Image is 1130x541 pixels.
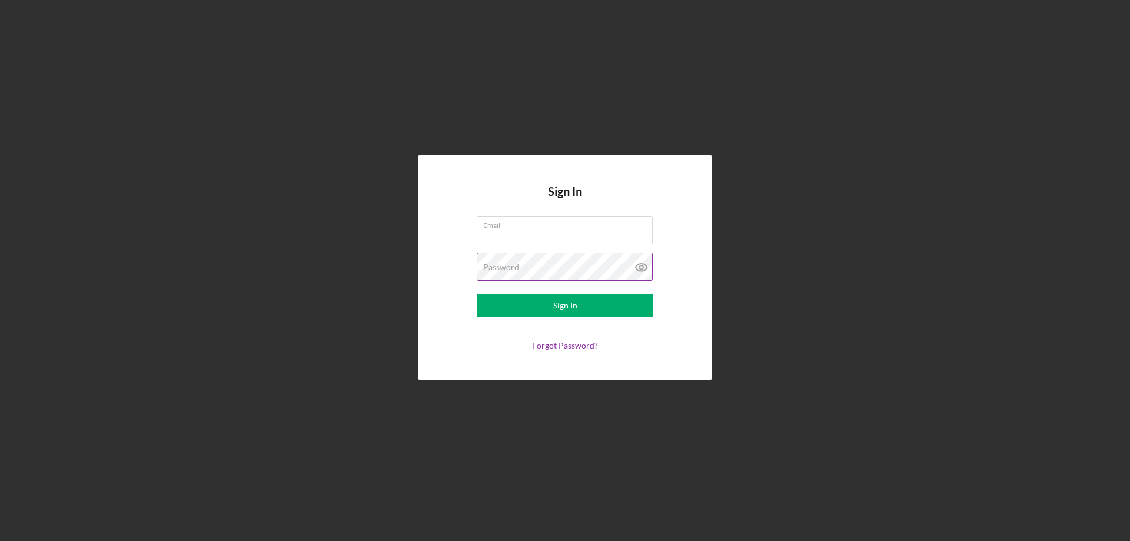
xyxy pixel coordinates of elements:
label: Password [483,263,519,272]
label: Email [483,217,653,230]
a: Forgot Password? [532,340,598,350]
div: Sign In [553,294,577,317]
button: Sign In [477,294,653,317]
h4: Sign In [548,185,582,216]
